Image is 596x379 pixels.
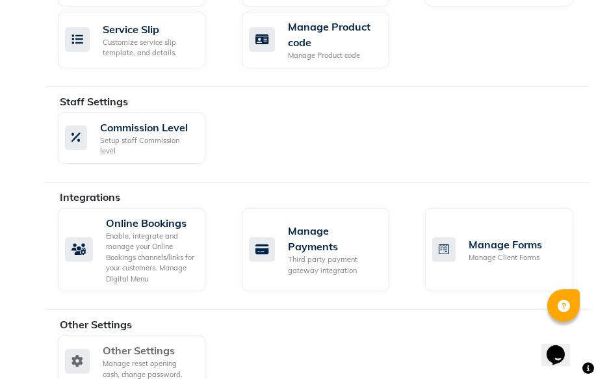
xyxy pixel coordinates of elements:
div: Commission Level [100,120,195,135]
div: Manage Product code [288,19,379,50]
div: Manage Product code [288,50,379,61]
div: Manage Payments [288,223,379,254]
a: Manage Product codeManage Product code [242,12,406,68]
div: Manage Forms [469,237,542,252]
a: Service SlipCustomize service slip template, and details. [58,12,222,68]
a: Commission LevelSetup staff Commission level [58,112,222,164]
div: Manage Client Forms [469,252,542,263]
div: Enable, integrate and manage your Online Bookings channels/links for your customers. Manage Digit... [106,231,195,285]
div: Service Slip [103,21,195,37]
div: Third party payment gateway integration [288,254,379,276]
a: Online BookingsEnable, integrate and manage your Online Bookings channels/links for your customer... [58,208,222,292]
div: Online Bookings [106,215,195,231]
div: Setup staff Commission level [100,135,195,157]
div: Other Settings [103,343,195,358]
a: Manage FormsManage Client Forms [425,208,590,292]
iframe: chat widget [541,327,583,366]
a: Manage PaymentsThird party payment gateway integration [242,208,406,292]
div: Customize service slip template, and details. [103,37,195,59]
